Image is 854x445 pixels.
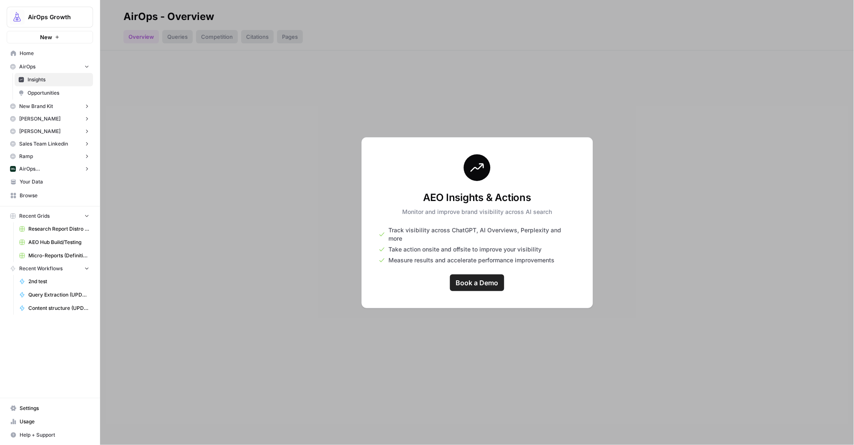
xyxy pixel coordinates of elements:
[19,165,81,173] span: AirOps ([GEOGRAPHIC_DATA])
[7,175,93,189] a: Your Data
[19,140,68,148] span: Sales Team Linkedin
[7,189,93,202] a: Browse
[20,192,89,199] span: Browse
[7,113,93,125] button: [PERSON_NAME]
[19,103,53,110] span: New Brand Kit
[7,163,93,175] button: AirOps ([GEOGRAPHIC_DATA])
[28,239,89,246] span: AEO Hub Build/Testing
[7,100,93,113] button: New Brand Kit
[7,150,93,163] button: Ramp
[28,291,89,299] span: Query Extraction (UPDATES EXISTING RECORD - Do not alter)
[388,256,554,264] span: Measure results and accelerate performance improvements
[7,125,93,138] button: [PERSON_NAME]
[20,418,89,425] span: Usage
[7,415,93,428] a: Usage
[7,402,93,415] a: Settings
[28,225,89,233] span: Research Report Distro Workflows
[7,60,93,73] button: AirOps
[15,275,93,288] a: 2nd test
[7,7,93,28] button: Workspace: AirOps Growth
[7,138,93,150] button: Sales Team Linkedin
[15,86,93,100] a: Opportunities
[40,33,52,41] span: New
[28,13,78,21] span: AirOps Growth
[19,212,50,220] span: Recent Grids
[7,428,93,442] button: Help + Support
[19,63,35,70] span: AirOps
[28,304,89,312] span: Content structure (UPDATES EXISTING RECORD - Do not alter)
[15,288,93,302] a: Query Extraction (UPDATES EXISTING RECORD - Do not alter)
[388,245,542,254] span: Take action onsite and offsite to improve your visibility
[10,10,25,25] img: AirOps Growth Logo
[15,302,93,315] a: Content structure (UPDATES EXISTING RECORD - Do not alter)
[15,236,93,249] a: AEO Hub Build/Testing
[19,128,60,135] span: [PERSON_NAME]
[388,226,576,243] span: Track visibility across ChatGPT, AI Overviews, Perplexity and more
[20,405,89,412] span: Settings
[402,208,552,216] p: Monitor and improve brand visibility across AI search
[28,252,89,259] span: Micro-Reports (Definitions)
[10,166,16,172] img: yjux4x3lwinlft1ym4yif8lrli78
[28,89,89,97] span: Opportunities
[28,278,89,285] span: 2nd test
[15,249,93,262] a: Micro-Reports (Definitions)
[19,265,63,272] span: Recent Workflows
[7,262,93,275] button: Recent Workflows
[450,274,504,291] a: Book a Demo
[20,50,89,57] span: Home
[402,191,552,204] h3: AEO Insights & Actions
[15,73,93,86] a: Insights
[7,210,93,222] button: Recent Grids
[20,178,89,186] span: Your Data
[456,278,499,288] span: Book a Demo
[7,31,93,43] button: New
[19,153,33,160] span: Ramp
[28,76,89,83] span: Insights
[7,47,93,60] a: Home
[15,222,93,236] a: Research Report Distro Workflows
[19,115,60,123] span: [PERSON_NAME]
[20,431,89,439] span: Help + Support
